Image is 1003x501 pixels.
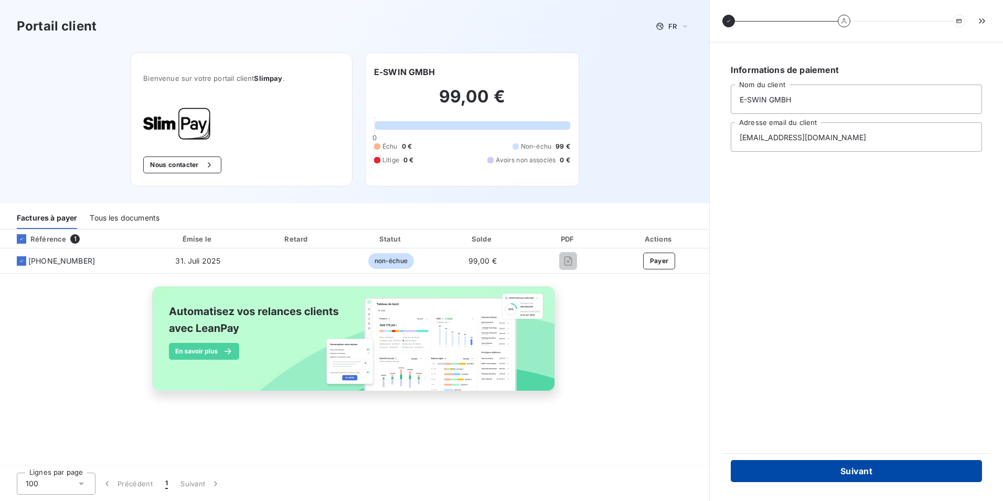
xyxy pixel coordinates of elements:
[143,156,221,173] button: Nous contacter
[496,155,556,165] span: Avoirs non associés
[402,142,412,151] span: 0 €
[731,460,982,482] button: Suivant
[165,478,168,489] span: 1
[372,133,377,142] span: 0
[70,234,80,244] span: 1
[530,234,607,244] div: PDF
[521,142,551,151] span: Non-échu
[175,256,220,265] span: 31. Juli 2025
[174,473,227,495] button: Suivant
[90,207,159,229] div: Tous les documents
[159,473,174,495] button: 1
[17,207,77,229] div: Factures à payer
[731,85,982,114] input: placeholder
[560,155,570,165] span: 0 €
[252,234,343,244] div: Retard
[143,280,567,409] img: banner
[368,253,414,269] span: non-échue
[731,64,982,76] h6: Informations de paiement
[254,74,282,82] span: Slimpay
[382,155,399,165] span: Litige
[8,234,66,244] div: Référence
[148,234,248,244] div: Émise le
[95,473,159,495] button: Précédent
[26,478,38,489] span: 100
[440,234,526,244] div: Solde
[403,155,413,165] span: 0 €
[611,234,707,244] div: Actions
[643,253,676,269] button: Payer
[143,108,210,140] img: Company logo
[143,74,339,82] span: Bienvenue sur votre portail client .
[731,122,982,152] input: placeholder
[668,22,677,30] span: FR
[374,86,570,118] h2: 99,00 €
[556,142,570,151] span: 99 €
[468,256,497,265] span: 99,00 €
[382,142,398,151] span: Échu
[374,66,435,78] h6: E-SWIN GMBH
[347,234,435,244] div: Statut
[28,256,95,266] span: [PHONE_NUMBER]
[17,17,97,36] h3: Portail client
